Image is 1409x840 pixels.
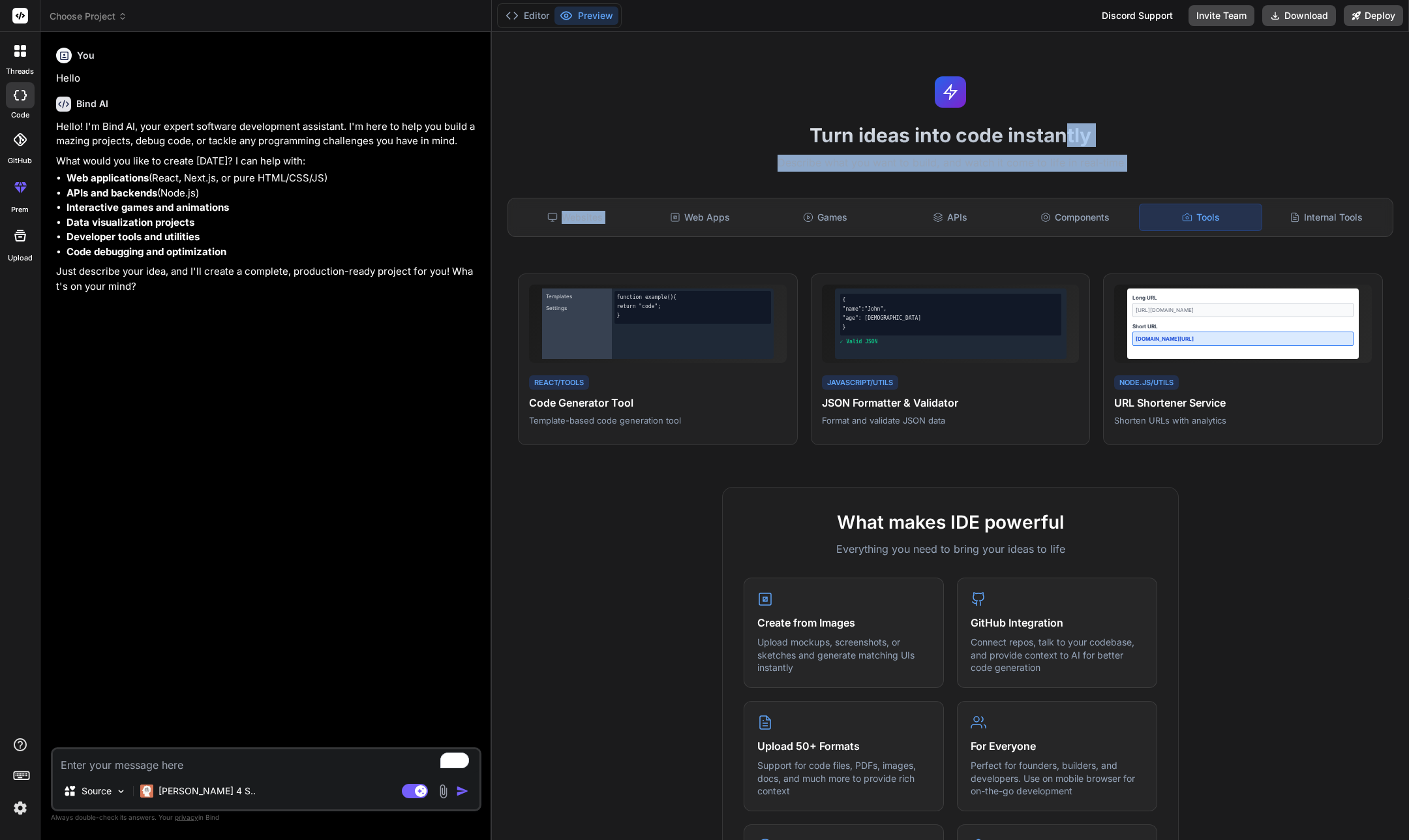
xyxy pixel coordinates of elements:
[843,324,1059,332] div: }
[822,395,1080,411] h4: JSON Formatter & Validator
[1262,5,1336,26] button: Download
[639,204,761,231] div: Web Apps
[1114,395,1372,411] h4: URL Shortener Service
[971,759,1144,798] p: Perfect for founders, builders, and developers. Use on mobile browser for on-the-go development
[82,785,112,798] p: Source
[500,7,554,25] button: Editor
[1132,332,1354,346] div: [DOMAIN_NAME][URL]
[67,230,200,243] strong: Developer tools and utilities
[67,172,149,184] strong: Web applications
[545,303,609,313] div: Settings
[822,414,1080,426] p: Format and validate JSON data
[67,245,226,258] strong: Code debugging and optimization
[1344,5,1403,26] button: Deploy
[971,615,1144,630] h4: GitHub Integration
[9,797,31,819] img: settings
[11,204,29,215] label: prem
[67,201,229,213] strong: Interactive games and animations
[764,204,886,231] div: Games
[436,784,451,799] img: attachment
[513,204,636,231] div: Websites
[843,305,1059,313] div: "name":"John",
[617,303,769,311] div: return "code";
[744,541,1157,557] p: Everything you need to bring your ideas to life
[1114,414,1372,426] p: Shorten URLs with analytics
[757,759,930,798] p: Support for code files, PDFs, images, docs, and much more to provide rich context
[971,636,1144,674] p: Connect repos, talk to your codebase, and provide context to AI for better code generation
[56,264,479,294] p: Just describe your idea, and I'll create a complete, production-ready project for you! What's on ...
[840,338,1061,346] div: ✓ Valid JSON
[1132,294,1354,302] div: Long URL
[529,414,787,426] p: Template-based code generation tool
[77,49,95,62] h6: You
[11,110,29,121] label: code
[1014,204,1136,231] div: Components
[67,171,479,186] li: (React, Next.js, or pure HTML/CSS/JS)
[1114,375,1179,390] div: Node.js/Utils
[888,204,1011,231] div: APIs
[6,66,34,77] label: threads
[1189,5,1254,26] button: Invite Team
[529,395,787,411] h4: Code Generator Tool
[757,615,930,630] h4: Create from Images
[56,119,479,149] p: Hello! I'm Bind AI, your expert software development assistant. I'm here to help you build amazin...
[56,154,479,169] p: What would you like to create [DATE]? I can help with:
[1132,322,1354,330] div: Short URL
[53,749,479,773] textarea: To enrich screen reader interactions, please activate Accessibility in Grammarly extension settings
[843,296,1059,304] div: {
[822,375,898,390] div: JavaScript/Utils
[76,97,108,110] h6: Bind AI
[500,123,1401,147] h1: Turn ideas into code instantly
[56,71,479,86] p: Hello
[1265,204,1387,231] div: Internal Tools
[8,155,32,166] label: GitHub
[8,253,33,264] label: Upload
[140,785,153,798] img: Claude 4 Sonnet
[50,10,127,23] span: Choose Project
[554,7,618,25] button: Preview
[971,738,1144,754] h4: For Everyone
[115,786,127,797] img: Pick Models
[175,813,198,821] span: privacy
[617,294,769,302] div: function example() {
[545,291,609,302] div: Templates
[529,375,589,390] div: React/Tools
[500,155,1401,172] p: Describe what you want to build, and watch it come to life in real-time
[67,187,157,199] strong: APIs and backends
[843,315,1059,322] div: "age": [DEMOGRAPHIC_DATA]
[757,738,930,754] h4: Upload 50+ Formats
[67,186,479,201] li: (Node.js)
[159,785,256,798] p: [PERSON_NAME] 4 S..
[1094,5,1181,26] div: Discord Support
[757,636,930,674] p: Upload mockups, screenshots, or sketches and generate matching UIs instantly
[456,785,469,798] img: icon
[67,216,194,228] strong: Data visualization projects
[1132,303,1354,317] div: [URL][DOMAIN_NAME]
[617,312,769,320] div: }
[51,811,481,824] p: Always double-check its answers. Your in Bind
[1139,204,1263,231] div: Tools
[744,508,1157,536] h2: What makes IDE powerful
